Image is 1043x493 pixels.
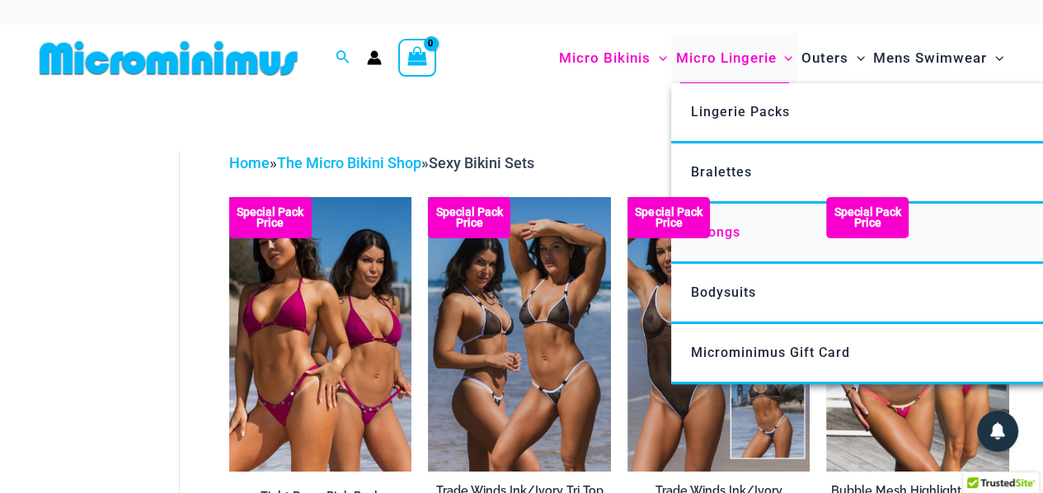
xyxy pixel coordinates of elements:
[428,197,611,471] a: Top Bum Pack Top Bum Pack bTop Bum Pack b
[229,197,412,471] img: Collection Pack F
[367,50,382,65] a: Account icon link
[776,37,792,79] span: Menu Toggle
[33,40,304,77] img: MM SHOP LOGO FLAT
[873,37,987,79] span: Mens Swimwear
[277,154,421,171] a: The Micro Bikini Shop
[336,48,350,68] a: Search icon link
[691,345,850,360] span: Microminimus Gift Card
[229,207,312,228] b: Special Pack Price
[869,33,1008,83] a: Mens SwimwearMenu ToggleMenu Toggle
[559,37,651,79] span: Micro Bikinis
[848,37,865,79] span: Menu Toggle
[671,33,796,83] a: Micro LingerieMenu ToggleMenu Toggle
[691,284,756,300] span: Bodysuits
[691,104,790,120] span: Lingerie Packs
[428,207,510,228] b: Special Pack Price
[987,37,1003,79] span: Menu Toggle
[651,37,667,79] span: Menu Toggle
[691,164,752,180] span: Bralettes
[826,207,909,228] b: Special Pack Price
[691,224,740,240] span: Thongs
[675,37,776,79] span: Micro Lingerie
[552,31,1010,86] nav: Site Navigation
[555,33,671,83] a: Micro BikinisMenu ToggleMenu Toggle
[429,154,534,171] span: Sexy Bikini Sets
[229,154,534,171] span: » »
[801,37,848,79] span: Outers
[41,138,190,467] iframe: TrustedSite Certified
[627,197,810,471] img: Collection Pack
[627,197,810,471] a: Collection Pack Collection Pack b (1)Collection Pack b (1)
[229,154,270,171] a: Home
[398,39,436,77] a: View Shopping Cart, empty
[797,33,869,83] a: OutersMenu ToggleMenu Toggle
[229,197,412,471] a: Collection Pack F Collection Pack B (3)Collection Pack B (3)
[428,197,611,471] img: Top Bum Pack
[627,207,710,228] b: Special Pack Price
